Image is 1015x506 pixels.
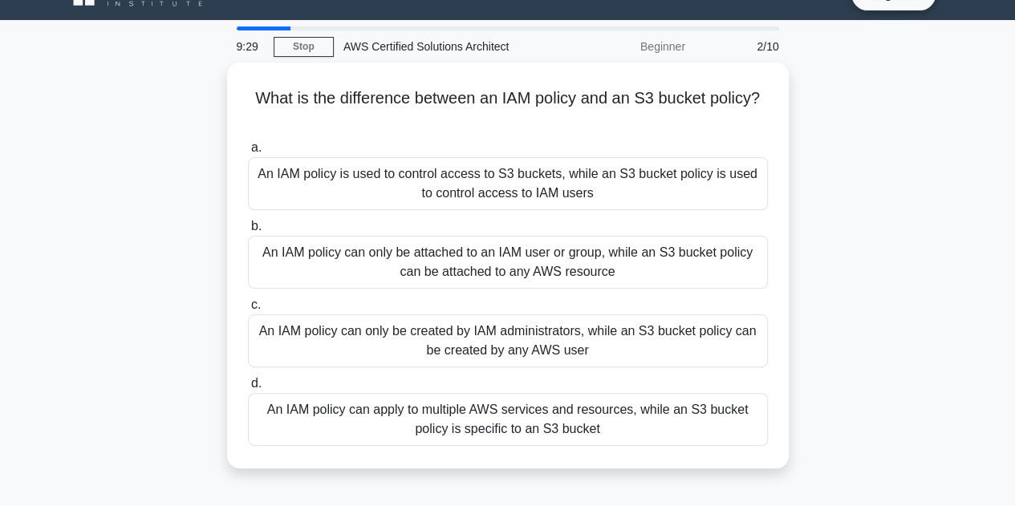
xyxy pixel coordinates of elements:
[251,298,261,311] span: c.
[248,314,768,367] div: An IAM policy can only be created by IAM administrators, while an S3 bucket policy can be created...
[554,30,695,63] div: Beginner
[227,30,274,63] div: 9:29
[248,236,768,289] div: An IAM policy can only be attached to an IAM user or group, while an S3 bucket policy can be atta...
[246,88,769,128] h5: What is the difference between an IAM policy and an S3 bucket policy?
[248,393,768,446] div: An IAM policy can apply to multiple AWS services and resources, while an S3 bucket policy is spec...
[248,157,768,210] div: An IAM policy is used to control access to S3 buckets, while an S3 bucket policy is used to contr...
[695,30,789,63] div: 2/10
[251,219,262,233] span: b.
[251,140,262,154] span: a.
[334,30,554,63] div: AWS Certified Solutions Architect
[251,376,262,390] span: d.
[274,37,334,57] a: Stop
